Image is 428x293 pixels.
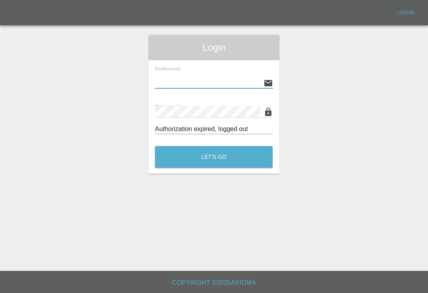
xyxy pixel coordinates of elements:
div: Authorization expired, logged out [155,124,273,134]
h6: Copyright © 2025 Axioma [6,277,422,288]
span: Login [155,41,273,54]
span: Password [155,104,199,110]
a: Login [393,7,418,19]
button: Let's Go [155,146,273,168]
small: (required) [166,67,180,71]
small: (required) [180,105,200,110]
span: Email [155,66,180,71]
